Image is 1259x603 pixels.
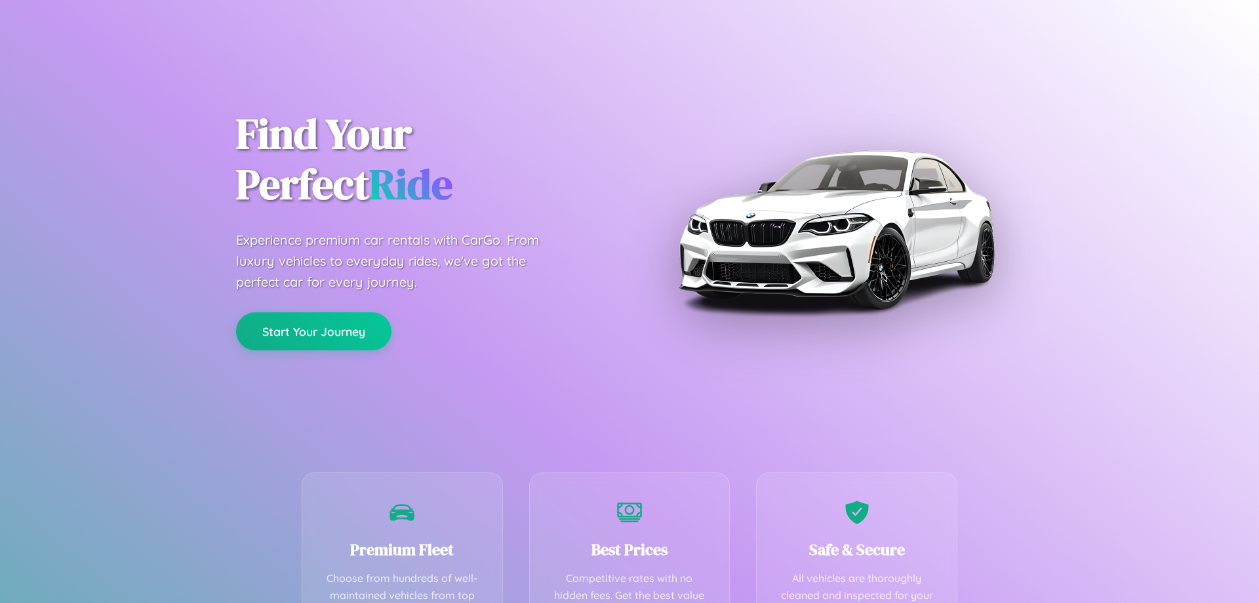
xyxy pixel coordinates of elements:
[550,539,710,560] h3: Best Prices
[672,66,1000,394] img: Premium BMW car rental vehicle
[322,539,483,560] h3: Premium Fleet
[236,109,610,210] h1: Find Your Perfect
[236,312,391,350] button: Start Your Journey
[776,539,937,560] h3: Safe & Secure
[236,230,564,293] p: Experience premium car rentals with CarGo. From luxury vehicles to everyday rides, we've got the ...
[369,156,452,213] span: Ride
